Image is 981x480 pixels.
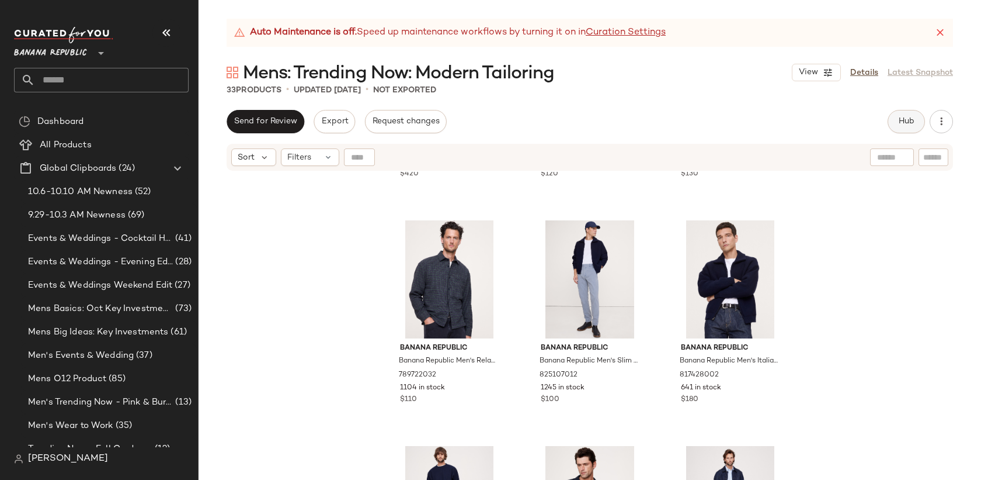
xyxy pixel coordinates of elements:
span: Mens Basics: Oct Key Investments [28,302,173,316]
span: $110 [400,395,417,405]
img: cfy_white_logo.C9jOOHJF.svg [14,27,113,43]
span: (35) [113,419,133,433]
button: Export [314,110,355,133]
span: $120 [541,169,558,179]
span: (24) [116,162,135,175]
a: Details [850,67,878,79]
span: (69) [126,209,145,222]
span: Banana Republic Men's Italian Merino-Blend Ribbed Sweater Jacket Navy Blue Size XS [680,356,778,367]
span: Request changes [372,117,440,126]
span: Men's Wear to Work [28,419,113,433]
span: Export [321,117,348,126]
span: (73) [173,302,192,316]
button: Hub [888,110,925,133]
span: Events & Weddings Weekend Edit [28,279,172,292]
span: 33 [227,86,236,95]
span: [PERSON_NAME] [28,452,108,466]
span: (52) [133,185,151,199]
span: $420 [400,169,419,179]
span: Trending Now - Fall Corduroy [28,443,152,456]
span: 789722032 [399,370,436,381]
img: svg%3e [14,454,23,464]
button: View [792,64,841,81]
span: Events & Weddings - Evening Edit [28,255,173,269]
span: Men's Events & Wedding [28,349,134,362]
span: 1245 in stock [541,383,585,393]
span: (61) [168,326,187,339]
span: View [798,68,818,77]
div: Products [227,84,281,96]
span: $100 [541,395,559,405]
span: Sort [238,151,255,164]
span: Banana Republic Men's Relaxed-Fit Flannel Overshirt Navy Blue Plaid Size S [399,356,498,367]
span: (85) [106,372,126,386]
span: Banana Republic [681,343,780,354]
strong: Auto Maintenance is off. [250,26,357,40]
img: cn60661246.jpg [531,220,649,339]
span: (27) [172,279,190,292]
span: 825107012 [540,370,578,381]
p: Not Exported [373,84,436,96]
span: 641 in stock [681,383,721,393]
img: cn60661278.jpg [672,220,789,339]
span: $180 [681,395,698,405]
span: Hub [898,117,914,126]
div: Speed up maintenance workflows by turning it on in [234,26,666,40]
span: (12) [152,443,171,456]
span: (13) [173,396,192,409]
span: • [286,83,289,97]
span: (28) [173,255,192,269]
span: Dashboard [37,115,84,129]
span: Men's Trending Now - Pink & Burgundy [28,396,173,409]
span: 817428002 [680,370,719,381]
p: updated [DATE] [294,84,361,96]
span: $130 [681,169,698,179]
span: Mens: Trending Now: Modern Tailoring [243,62,554,85]
span: All Products [40,139,92,152]
img: svg%3e [19,116,30,127]
img: cn60358951.jpg [391,220,508,339]
span: Send for Review [234,117,297,126]
span: • [366,83,368,97]
span: 9.29-10.3 AM Newness [28,209,126,222]
a: Curation Settings [586,26,666,40]
span: Mens O12 Product [28,372,106,386]
img: svg%3e [227,67,238,78]
span: Banana Republic [541,343,639,354]
button: Request changes [365,110,447,133]
button: Send for Review [227,110,304,133]
span: Mens Big Ideas: Key Investments [28,326,168,339]
span: 1104 in stock [400,383,445,393]
span: Filters [287,151,311,164]
span: Banana Republic Men's Slim Brushed Traveler Chino Pant Blue Gray Size 30W 30L [540,356,638,367]
span: Banana Republic [14,40,87,61]
span: (37) [134,349,152,362]
span: Banana Republic [400,343,499,354]
span: Global Clipboards [40,162,116,175]
span: Events & Weddings - Cocktail Hour [28,232,173,246]
span: (41) [173,232,192,246]
span: 10.6-10.10 AM Newness [28,185,133,199]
